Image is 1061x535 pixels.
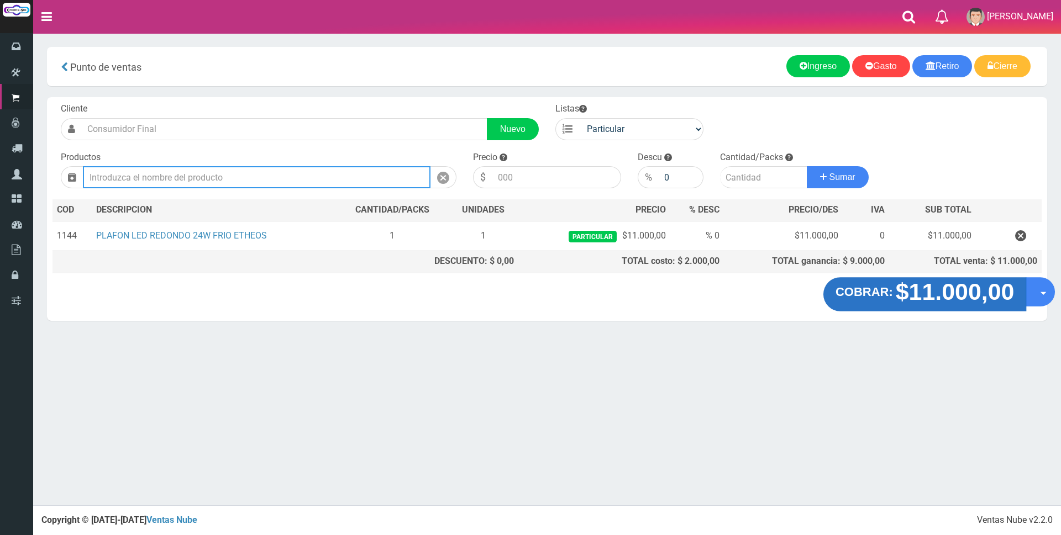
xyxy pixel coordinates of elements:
[635,204,666,216] span: PRECIO
[336,221,449,251] td: 1
[638,166,659,188] div: %
[720,166,807,188] input: Cantidad
[449,221,518,251] td: 1
[61,151,101,164] label: Productos
[41,515,197,525] strong: Copyright © [DATE]-[DATE]
[340,255,514,268] div: DESCUENTO: $ 0,00
[670,221,724,251] td: % 0
[555,103,587,115] label: Listas
[487,118,539,140] a: Nuevo
[92,199,336,221] th: DES
[925,204,971,216] span: SUB TOTAL
[112,204,152,215] span: CRIPCION
[987,11,1053,22] span: [PERSON_NAME]
[659,166,703,188] input: 000
[52,221,92,251] td: 1144
[889,221,976,251] td: $11.000,00
[473,151,497,164] label: Precio
[82,118,487,140] input: Consumidor Final
[336,199,449,221] th: CANTIDAD/PACKS
[871,204,885,215] span: IVA
[894,255,1037,268] div: TOTAL venta: $ 11.000,00
[569,231,617,242] span: Particular
[52,199,92,221] th: COD
[523,255,719,268] div: TOTAL costo: $ 2.000,00
[146,515,197,525] a: Ventas Nube
[473,166,492,188] div: $
[689,204,719,215] span: % DESC
[96,230,267,241] a: PLAFON LED REDONDO 24W FRIO ETHEOS
[977,514,1053,527] div: Ventas Nube v2.2.0
[967,8,985,26] img: User Image
[720,151,783,164] label: Cantidad/Packs
[912,55,973,77] a: Retiro
[638,151,662,164] label: Descu
[896,279,1015,305] strong: $11.000,00
[974,55,1031,77] a: Cierre
[843,221,889,251] td: 0
[449,199,518,221] th: UNIDADES
[807,166,869,188] button: Sumar
[61,103,87,115] label: Cliente
[836,285,893,299] strong: COBRAR:
[3,3,30,17] img: Logo grande
[829,172,855,182] span: Sumar
[83,166,430,188] input: Introduzca el nombre del producto
[786,55,850,77] a: Ingreso
[852,55,910,77] a: Gasto
[724,221,843,251] td: $11.000,00
[789,204,838,215] span: PRECIO/DES
[70,61,141,73] span: Punto de ventas
[823,277,1027,311] button: COBRAR: $11.000,00
[518,221,670,251] td: $11.000,00
[728,255,885,268] div: TOTAL ganancia: $ 9.000,00
[492,166,621,188] input: 000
